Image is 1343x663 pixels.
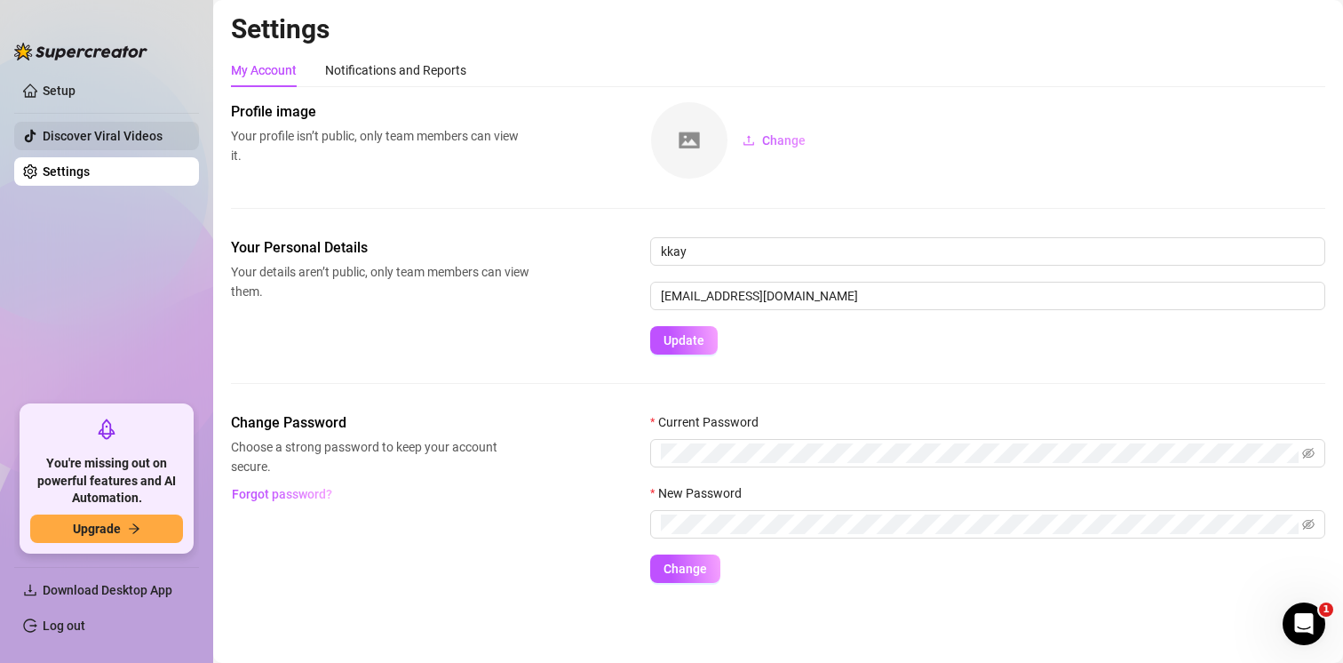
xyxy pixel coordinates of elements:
[231,480,332,508] button: Forgot password?
[231,12,1325,46] h2: Settings
[650,412,770,432] label: Current Password
[231,101,529,123] span: Profile image
[651,102,727,179] img: square-placeholder.png
[231,412,529,434] span: Change Password
[664,333,704,347] span: Update
[128,523,140,535] span: arrow-right
[762,133,806,148] span: Change
[1283,603,1325,645] iframe: Intercom live chat
[43,619,85,633] a: Log out
[1302,447,1315,459] span: eye-invisible
[1302,518,1315,531] span: eye-invisible
[231,237,529,259] span: Your Personal Details
[650,483,753,503] label: New Password
[650,555,720,583] button: Change
[650,282,1325,310] input: Enter new email
[43,164,90,179] a: Settings
[232,487,332,501] span: Forgot password?
[43,583,172,597] span: Download Desktop App
[43,84,75,98] a: Setup
[96,419,117,440] span: rocket
[43,129,163,143] a: Discover Viral Videos
[231,126,529,165] span: Your profile isn’t public, only team members can view it.
[231,437,529,476] span: Choose a strong password to keep your account secure.
[30,515,183,543] button: Upgradearrow-right
[30,455,183,507] span: You're missing out on powerful features and AI Automation.
[231,262,529,301] span: Your details aren’t public, only team members can view them.
[231,60,297,80] div: My Account
[664,562,707,576] span: Change
[14,43,147,60] img: logo-BBDzfeDw.svg
[73,522,121,536] span: Upgrade
[661,443,1299,463] input: Current Password
[23,583,37,597] span: download
[1319,603,1333,617] span: 1
[325,60,466,80] div: Notifications and Reports
[743,134,755,147] span: upload
[661,515,1299,534] input: New Password
[650,326,718,355] button: Update
[728,126,820,155] button: Change
[650,237,1325,266] input: Enter name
